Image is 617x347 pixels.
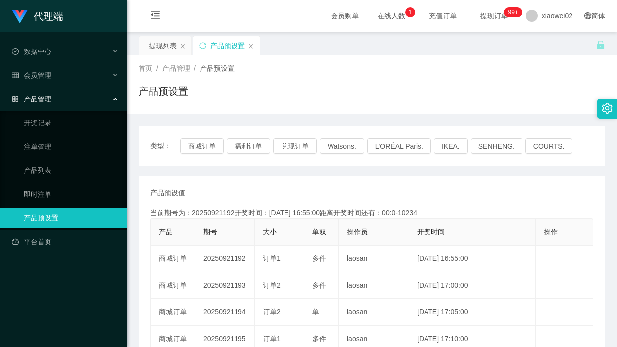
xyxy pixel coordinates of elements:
[434,138,468,154] button: IKEA.
[248,43,254,49] i: 图标: close
[24,137,119,156] a: 注单管理
[139,84,188,99] h1: 产品预设置
[339,299,409,326] td: laosan
[263,281,281,289] span: 订单2
[194,64,196,72] span: /
[504,7,522,17] sup: 1197
[320,138,364,154] button: Watsons.
[195,246,255,272] td: 20250921192
[159,228,173,236] span: 产品
[24,113,119,133] a: 开奖记录
[417,228,445,236] span: 开奖时间
[596,40,605,49] i: 图标: unlock
[424,12,462,19] span: 充值订单
[12,71,51,79] span: 会员管理
[408,7,412,17] p: 1
[475,12,513,19] span: 提现订单
[312,281,326,289] span: 多件
[263,335,281,343] span: 订单1
[12,95,51,103] span: 产品管理
[347,228,368,236] span: 操作员
[339,246,409,272] td: laosan
[195,299,255,326] td: 20250921194
[151,246,195,272] td: 商城订单
[312,308,319,316] span: 单
[139,64,152,72] span: 首页
[373,12,410,19] span: 在线人数
[367,138,431,154] button: L'ORÉAL Paris.
[602,103,613,114] i: 图标: setting
[24,184,119,204] a: 即时注单
[544,228,558,236] span: 操作
[12,10,28,24] img: logo.9652507e.png
[200,64,235,72] span: 产品预设置
[263,228,277,236] span: 大小
[312,335,326,343] span: 多件
[162,64,190,72] span: 产品管理
[12,96,19,102] i: 图标: appstore-o
[151,299,195,326] td: 商城订单
[339,272,409,299] td: laosan
[151,272,195,299] td: 商城订单
[156,64,158,72] span: /
[312,254,326,262] span: 多件
[312,228,326,236] span: 单双
[409,299,536,326] td: [DATE] 17:05:00
[139,0,172,32] i: 图标: menu-fold
[150,188,185,198] span: 产品预设值
[180,138,224,154] button: 商城订单
[12,232,119,251] a: 图标: dashboard平台首页
[227,138,270,154] button: 福利订单
[263,308,281,316] span: 订单2
[273,138,317,154] button: 兑现订单
[24,160,119,180] a: 产品列表
[195,272,255,299] td: 20250921193
[199,42,206,49] i: 图标: sync
[12,12,63,20] a: 代理端
[263,254,281,262] span: 订单1
[149,36,177,55] div: 提现列表
[150,208,593,218] div: 当前期号为：20250921192开奖时间：[DATE] 16:55:00距离开奖时间还有：00:0-10234
[12,48,19,55] i: 图标: check-circle-o
[150,138,180,154] span: 类型：
[34,0,63,32] h1: 代理端
[24,208,119,228] a: 产品预设置
[12,72,19,79] i: 图标: table
[203,228,217,236] span: 期号
[180,43,186,49] i: 图标: close
[409,272,536,299] td: [DATE] 17:00:00
[210,36,245,55] div: 产品预设置
[409,246,536,272] td: [DATE] 16:55:00
[471,138,522,154] button: SENHENG.
[584,12,591,19] i: 图标: global
[12,48,51,55] span: 数据中心
[525,138,572,154] button: COURTS.
[405,7,415,17] sup: 1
